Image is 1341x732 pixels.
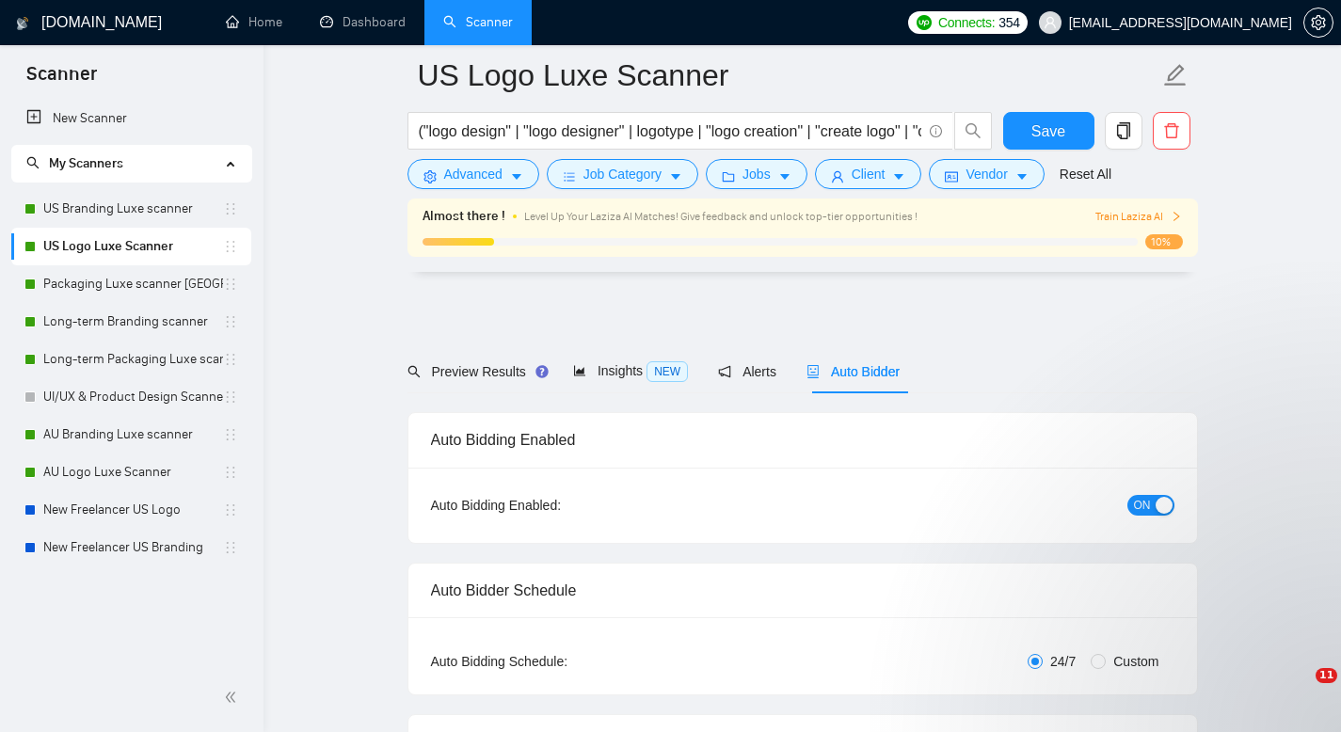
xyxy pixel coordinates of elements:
[11,341,251,378] li: Long-term Packaging Luxe scanner
[226,14,282,30] a: homeHome
[1044,16,1057,29] span: user
[419,119,921,143] input: Search Freelance Jobs...
[563,169,576,183] span: bars
[534,363,551,380] div: Tooltip anchor
[43,378,223,416] a: UI/UX & Product Design Scanner
[11,416,251,454] li: AU Branding Luxe scanner
[11,60,112,100] span: Scanner
[524,210,918,223] span: Level Up Your Laziza AI Matches! Give feedback and unlock top-tier opportunities !
[11,454,251,491] li: AU Logo Luxe Scanner
[815,159,922,189] button: userClientcaret-down
[11,491,251,529] li: New Freelancer US Logo
[1316,668,1337,683] span: 11
[647,361,688,382] span: NEW
[11,303,251,341] li: Long-term Branding scanner
[1134,495,1151,516] span: ON
[11,265,251,303] li: Packaging Luxe scanner USA
[892,169,905,183] span: caret-down
[955,122,991,139] span: search
[11,529,251,566] li: New Freelancer US Branding
[1106,122,1141,139] span: copy
[778,169,791,183] span: caret-down
[431,651,678,672] div: Auto Bidding Schedule:
[11,378,251,416] li: UI/UX & Product Design Scanner
[742,164,771,184] span: Jobs
[431,564,1174,617] div: Auto Bidder Schedule
[223,239,238,254] span: holder
[1171,211,1182,222] span: right
[223,427,238,442] span: holder
[407,365,421,378] span: search
[547,159,698,189] button: barsJob Categorycaret-down
[718,365,731,378] span: notification
[1154,122,1189,139] span: delete
[16,8,29,39] img: logo
[43,529,223,566] a: New Freelancer US Branding
[998,12,1019,33] span: 354
[806,365,820,378] span: robot
[43,265,223,303] a: Packaging Luxe scanner [GEOGRAPHIC_DATA]
[423,206,505,227] span: Almost there !
[443,14,513,30] a: searchScanner
[917,15,932,30] img: upwork-logo.png
[669,169,682,183] span: caret-down
[43,341,223,378] a: Long-term Packaging Luxe scanner
[1015,169,1029,183] span: caret-down
[583,164,662,184] span: Job Category
[43,303,223,341] a: Long-term Branding scanner
[1095,208,1182,226] button: Train Laziza AI
[722,169,735,183] span: folder
[806,364,900,379] span: Auto Bidder
[1031,119,1065,143] span: Save
[1304,15,1333,30] span: setting
[43,454,223,491] a: AU Logo Luxe Scanner
[223,352,238,367] span: holder
[1277,668,1322,713] iframe: Intercom live chat
[929,159,1044,189] button: idcardVendorcaret-down
[573,363,688,378] span: Insights
[1303,8,1333,38] button: setting
[831,169,844,183] span: user
[718,364,776,379] span: Alerts
[223,502,238,517] span: holder
[43,491,223,529] a: New Freelancer US Logo
[431,413,1174,467] div: Auto Bidding Enabled
[43,228,223,265] a: US Logo Luxe Scanner
[1060,164,1111,184] a: Reset All
[224,688,243,707] span: double-left
[223,201,238,216] span: holder
[43,416,223,454] a: AU Branding Luxe scanner
[945,169,958,183] span: idcard
[423,169,437,183] span: setting
[11,228,251,265] li: US Logo Luxe Scanner
[930,125,942,137] span: info-circle
[706,159,807,189] button: folderJobscaret-down
[431,495,678,516] div: Auto Bidding Enabled:
[954,112,992,150] button: search
[11,190,251,228] li: US Branding Luxe scanner
[26,100,236,137] a: New Scanner
[1303,15,1333,30] a: setting
[320,14,406,30] a: dashboardDashboard
[407,159,539,189] button: settingAdvancedcaret-down
[966,164,1007,184] span: Vendor
[49,155,123,171] span: My Scanners
[418,52,1159,99] input: Scanner name...
[43,190,223,228] a: US Branding Luxe scanner
[573,364,586,377] span: area-chart
[1153,112,1190,150] button: delete
[26,155,123,171] span: My Scanners
[11,100,251,137] li: New Scanner
[223,277,238,292] span: holder
[26,156,40,169] span: search
[852,164,886,184] span: Client
[1163,63,1188,88] span: edit
[510,169,523,183] span: caret-down
[938,12,995,33] span: Connects:
[223,390,238,405] span: holder
[223,465,238,480] span: holder
[223,314,238,329] span: holder
[223,540,238,555] span: holder
[1145,234,1183,249] span: 10%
